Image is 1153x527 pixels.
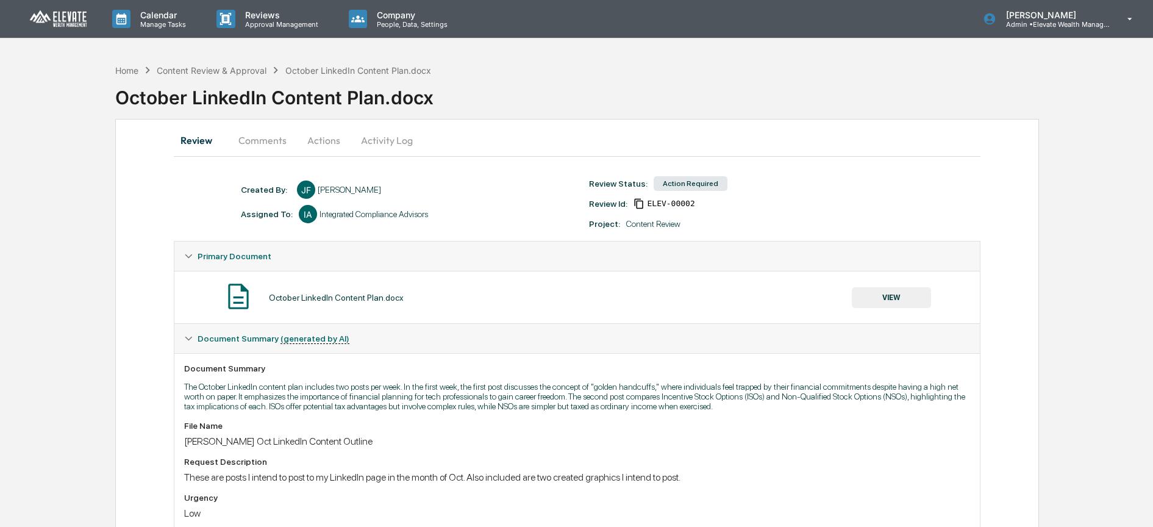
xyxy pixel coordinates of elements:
div: Content Review & Approval [157,65,266,76]
div: secondary tabs example [174,126,981,155]
button: Comments [229,126,296,155]
button: Actions [296,126,351,155]
p: Manage Tasks [130,20,192,29]
div: Action Required [654,176,727,191]
iframe: Open customer support [1114,487,1147,520]
button: VIEW [852,287,931,308]
button: Review [174,126,229,155]
span: 2db7a9b3-b6e9-4e7a-87a6-e4a7de26f2ae [647,199,694,209]
span: Primary Document [198,251,271,261]
div: [PERSON_NAME] [318,185,381,195]
p: The October LinkedIn content plan includes two posts per week. In the first week, the first post ... [184,382,971,411]
div: IA [299,205,317,223]
div: File Name [184,421,971,431]
p: Company [367,10,454,20]
div: Project: [589,219,620,229]
p: Reviews [235,10,324,20]
div: October LinkedIn Content Plan.docx [285,65,431,76]
div: Home [115,65,138,76]
div: Document Summary (generated by AI) [174,324,980,353]
div: Primary Document [174,242,980,271]
div: These are posts I intend to post to my LinkedIn page in the month of Oct. Also included are two c... [184,471,971,483]
div: Integrated Compliance Advisors [319,209,428,219]
u: (generated by AI) [280,334,349,344]
p: Approval Management [235,20,324,29]
span: Document Summary [198,334,349,343]
div: Document Summary [184,364,971,373]
p: [PERSON_NAME] [996,10,1110,20]
button: Activity Log [351,126,423,155]
img: Document Icon [223,281,254,312]
div: Primary Document [174,271,980,323]
div: JF [297,181,315,199]
img: logo [29,10,88,29]
p: People, Data, Settings [367,20,454,29]
div: [PERSON_NAME] Oct LinkedIn Content Outline [184,436,971,447]
p: Calendar [130,10,192,20]
div: Review Id: [589,199,627,209]
div: Assigned To: [241,209,293,219]
p: Admin • Elevate Wealth Management [996,20,1110,29]
div: Review Status: [589,179,648,188]
div: Low [184,507,971,519]
div: Content Review [626,219,680,229]
div: Request Description [184,457,971,467]
div: October LinkedIn Content Plan.docx [269,293,404,303]
div: Created By: ‎ ‎ [241,185,291,195]
div: Urgency [184,493,971,503]
div: October LinkedIn Content Plan.docx [115,77,1153,109]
